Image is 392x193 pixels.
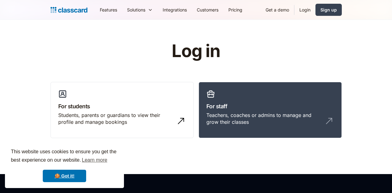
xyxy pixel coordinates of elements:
[223,3,247,17] a: Pricing
[315,4,342,16] a: Sign up
[294,3,315,17] a: Login
[122,3,158,17] div: Solutions
[5,142,124,188] div: cookieconsent
[58,102,186,110] h3: For students
[206,112,322,126] div: Teachers, coaches or admins to manage and grow their classes
[261,3,294,17] a: Get a demo
[81,155,108,165] a: learn more about cookies
[192,3,223,17] a: Customers
[320,7,337,13] div: Sign up
[11,148,118,165] span: This website uses cookies to ensure you get the best experience on our website.
[51,6,87,14] a: Logo
[127,7,145,13] div: Solutions
[98,42,294,61] h1: Log in
[158,3,192,17] a: Integrations
[43,170,86,182] a: dismiss cookie message
[199,82,342,138] a: For staffTeachers, coaches or admins to manage and grow their classes
[95,3,122,17] a: Features
[51,82,194,138] a: For studentsStudents, parents or guardians to view their profile and manage bookings
[206,102,334,110] h3: For staff
[58,112,174,126] div: Students, parents or guardians to view their profile and manage bookings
